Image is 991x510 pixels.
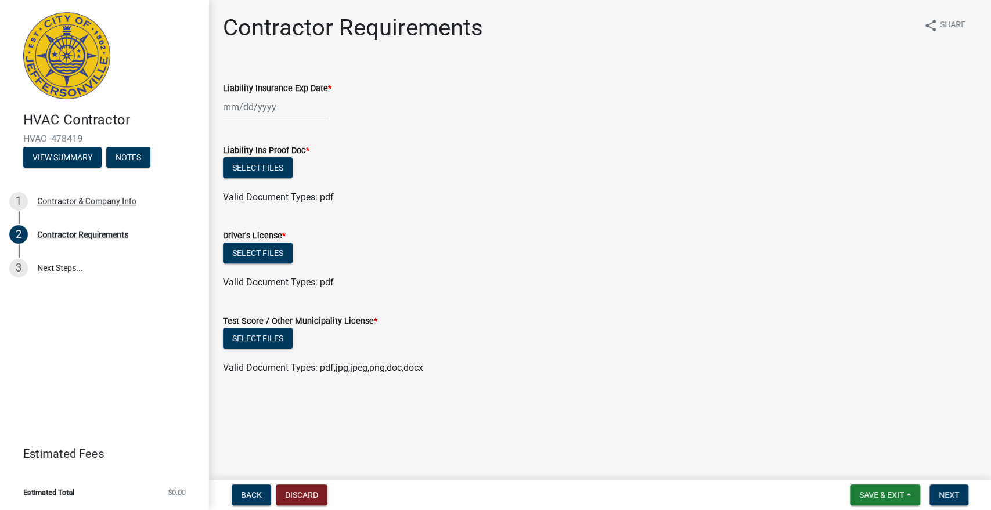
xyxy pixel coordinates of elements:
[929,484,968,505] button: Next
[9,442,190,465] a: Estimated Fees
[168,489,186,496] span: $0.00
[9,259,28,277] div: 3
[223,85,331,93] label: Liability Insurance Exp Date
[23,147,102,168] button: View Summary
[223,328,293,349] button: Select files
[223,147,309,155] label: Liability Ins Proof Doc
[23,489,74,496] span: Estimated Total
[106,147,150,168] button: Notes
[223,191,334,202] span: Valid Document Types: pdf
[924,19,938,32] i: share
[241,490,262,500] span: Back
[23,153,102,162] wm-modal-confirm: Summary
[223,14,483,42] h1: Contractor Requirements
[106,153,150,162] wm-modal-confirm: Notes
[223,362,423,373] span: Valid Document Types: pdf,jpg,jpeg,png,doc,docx
[940,19,965,32] span: Share
[223,157,293,178] button: Select files
[37,230,128,238] div: Contractor Requirements
[223,232,286,240] label: Driver's License
[23,12,110,99] img: City of Jeffersonville, Indiana
[939,490,959,500] span: Next
[223,243,293,263] button: Select files
[9,225,28,244] div: 2
[9,192,28,211] div: 1
[23,111,200,128] h4: HVAC Contractor
[37,197,136,205] div: Contractor & Company Info
[223,277,334,288] span: Valid Document Types: pdf
[23,133,186,144] span: HVAC -478419
[232,484,271,505] button: Back
[223,95,329,119] input: mm/dd/yyyy
[859,490,904,500] span: Save & Exit
[223,317,377,325] label: Test Score / Other Municipality License
[914,14,975,37] button: shareShare
[850,484,920,505] button: Save & Exit
[276,484,327,505] button: Discard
